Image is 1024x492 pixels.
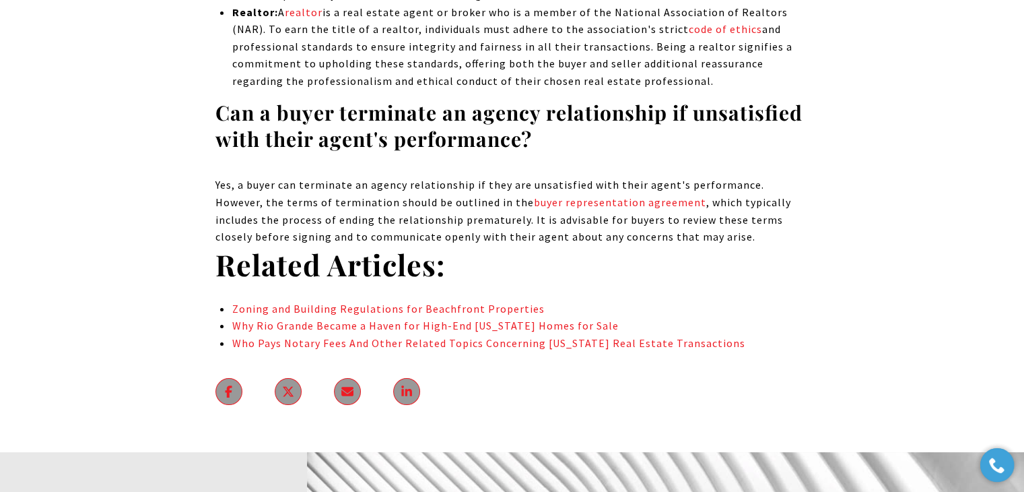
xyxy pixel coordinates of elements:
[215,245,445,284] strong: Related Articles:
[232,302,544,315] a: Zoning and Building Regulations for Beachfront Properties
[534,195,706,209] a: buyer representation agreement
[215,178,791,243] span: Yes, a buyer can terminate an agency relationship if they are unsatisfied with their agent's perf...
[232,336,745,350] a: Who Pays Notary Fees And Other Related Topics Concerning [US_STATE] Real Estate Transactions
[215,99,803,152] strong: Can a buyer terminate an agency relationship if unsatisfied with their agent's performance?
[232,319,618,332] a: Why Rio Grande Became a Haven for High-End [US_STATE] Homes for Sale
[38,33,163,68] img: Christie's International Real Estate black text logo
[232,5,792,88] span: A is a real estate agent or broker who is a member of the National Association of Realtors (NAR)....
